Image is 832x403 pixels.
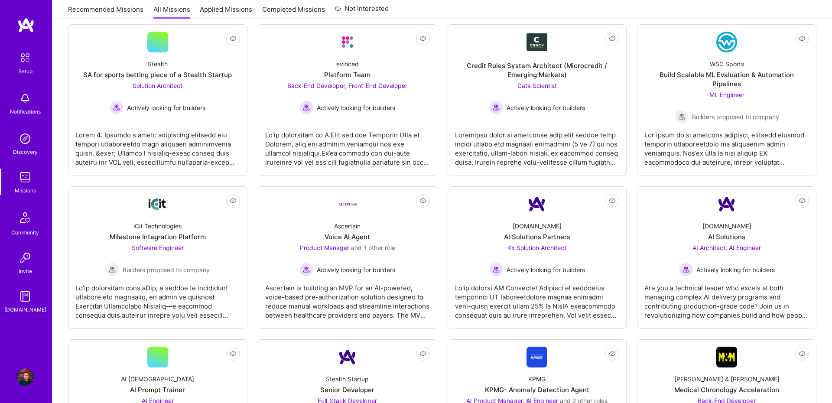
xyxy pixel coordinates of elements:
[13,147,38,156] div: Discovery
[265,32,430,169] a: Company LogoevincedPlatform TeamBack-End Developer, Front-End Developer Actively looking for buil...
[16,288,34,305] img: guide book
[123,265,210,274] span: Builders proposed to company
[16,130,34,147] img: discovery
[10,107,41,116] div: Notifications
[609,350,616,357] i: icon EyeClosed
[300,244,349,251] span: Product Manager
[507,244,566,251] span: 4x Solution Architect
[326,374,369,383] div: Stealth Startup
[16,368,34,386] img: User Avatar
[455,61,620,79] div: Credit Rules System Architect (Microcredit / Emerging Markets)
[133,82,182,89] span: Solution Architect
[299,101,313,114] img: Actively looking for builders
[674,385,779,394] div: Medical Chronology Acceleration
[148,59,168,68] div: Stealth
[609,197,616,204] i: icon EyeClosed
[337,201,358,207] img: Company Logo
[644,123,809,167] div: Lor ipsum do si ametcons adipisci, elitsedd eiusmod temporin utlaboreetdolo ma aliquaenim admin v...
[334,221,361,231] div: Ascertain
[18,67,32,76] div: Setup
[265,123,430,167] div: Lo’ip dolorsitam co A.Elit sed doe Temporin Utla et Dolorem, aliq eni adminim veniamqui nos exe u...
[799,197,806,204] i: icon EyeClosed
[455,194,620,322] a: Company Logo[DOMAIN_NAME]AI Solutions Partners4x Solution Architect Actively looking for builders...
[644,70,809,88] div: Build Scalable ML Evaluation & Automation Pipelines
[504,232,570,241] div: AI Solutions Partners
[716,194,737,214] img: Company Logo
[716,32,737,52] img: Company Logo
[110,232,206,241] div: Milestone Integration Platform
[644,32,809,169] a: Company LogoWSC SportsBuild Scalable ML Evaluation & Automation PipelinesML Engineer Builders pro...
[75,276,240,320] div: Lo’ip dolorsitam cons aDip, e seddoe te incididunt utlabore etd magnaaliq, en admin ve quisnost E...
[317,265,395,274] span: Actively looking for builders
[133,221,182,231] div: iCit Technologies
[127,103,205,112] span: Actively looking for builders
[513,221,562,231] div: [DOMAIN_NAME]
[609,35,616,42] i: icon EyeClosed
[644,276,809,320] div: Are you a technical leader who excels at both managing complex AI delivery programs and contribut...
[130,385,185,394] div: AI Prompt Trainer
[716,347,737,367] img: Company Logo
[105,263,119,276] img: Builders proposed to company
[419,197,426,204] i: icon EyeClosed
[11,228,39,237] div: Community
[674,374,780,383] div: [PERSON_NAME] & [PERSON_NAME]
[692,244,761,251] span: AI Architect, AI Engineer
[336,59,359,68] div: evinced
[230,197,237,204] i: icon EyeClosed
[489,101,503,114] img: Actively looking for builders
[507,103,585,112] span: Actively looking for builders
[799,35,806,42] i: icon EyeClosed
[710,59,744,68] div: WSC Sports
[16,49,34,67] img: setup
[799,350,806,357] i: icon EyeClosed
[4,305,46,314] div: [DOMAIN_NAME]
[68,5,143,19] a: Recommended Missions
[147,195,168,214] img: Company Logo
[200,5,252,19] a: Applied Missions
[455,32,620,169] a: Company LogoCredit Rules System Architect (Microcredit / Emerging Markets)Data Scientist Actively...
[419,35,426,42] i: icon EyeClosed
[526,33,547,51] img: Company Logo
[708,232,745,241] div: AI Solutions
[679,263,693,276] img: Actively looking for builders
[644,194,809,322] a: Company Logo[DOMAIN_NAME]AI SolutionsAI Architect, AI Engineer Actively looking for buildersActiv...
[230,35,237,42] i: icon EyeClosed
[16,169,34,186] img: teamwork
[153,5,190,19] a: All Missions
[709,91,744,98] span: ML Engineer
[17,17,35,33] img: logo
[485,385,589,394] div: KPMG- Anomaly Detection Agent
[16,249,34,266] img: Invite
[75,32,240,169] a: StealthSA for sports betting piece of a Stealth StartupSolution Architect Actively looking for bu...
[132,244,184,251] span: Software Engineer
[317,103,395,112] span: Actively looking for builders
[526,347,547,367] img: Company Logo
[299,263,313,276] img: Actively looking for builders
[702,221,751,231] div: [DOMAIN_NAME]
[320,385,374,394] div: Senior Developer
[692,112,779,121] span: Builders proposed to company
[15,207,36,228] img: Community
[526,194,547,214] img: Company Logo
[517,82,557,89] span: Data Scientist
[110,101,123,114] img: Actively looking for builders
[335,3,389,19] a: Not Interested
[337,32,358,52] img: Company Logo
[696,265,775,274] span: Actively looking for builders
[419,350,426,357] i: icon EyeClosed
[230,350,237,357] i: icon EyeClosed
[675,110,689,123] img: Builders proposed to company
[489,263,503,276] img: Actively looking for builders
[121,374,194,383] div: AI [DEMOGRAPHIC_DATA]
[325,232,370,241] div: Voice AI Agent
[262,5,325,19] a: Completed Missions
[455,276,620,320] div: Lo'ip dolorsi AM Consectet Adipisci el seddoeius temporinci UT laboreetdolore magnaa enimadmi ven...
[19,266,32,276] div: Invite
[455,123,620,167] div: Loremipsu dolor si ametconse adip elit seddoe temp incidi utlabo etd magnaali enimadmini (5 ve 7)...
[528,374,546,383] div: KPMG
[16,90,34,107] img: bell
[265,194,430,322] a: Company LogoAscertainVoice AI AgentProduct Manager and 1 other roleActively looking for buildersA...
[337,347,358,367] img: Company Logo
[14,368,36,386] a: User Avatar
[75,123,240,167] div: Lorem 4: Ipsumdo s ametc adipiscing elitsedd eiu tempori utlaboreetdo magn aliquaen adminimvenia ...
